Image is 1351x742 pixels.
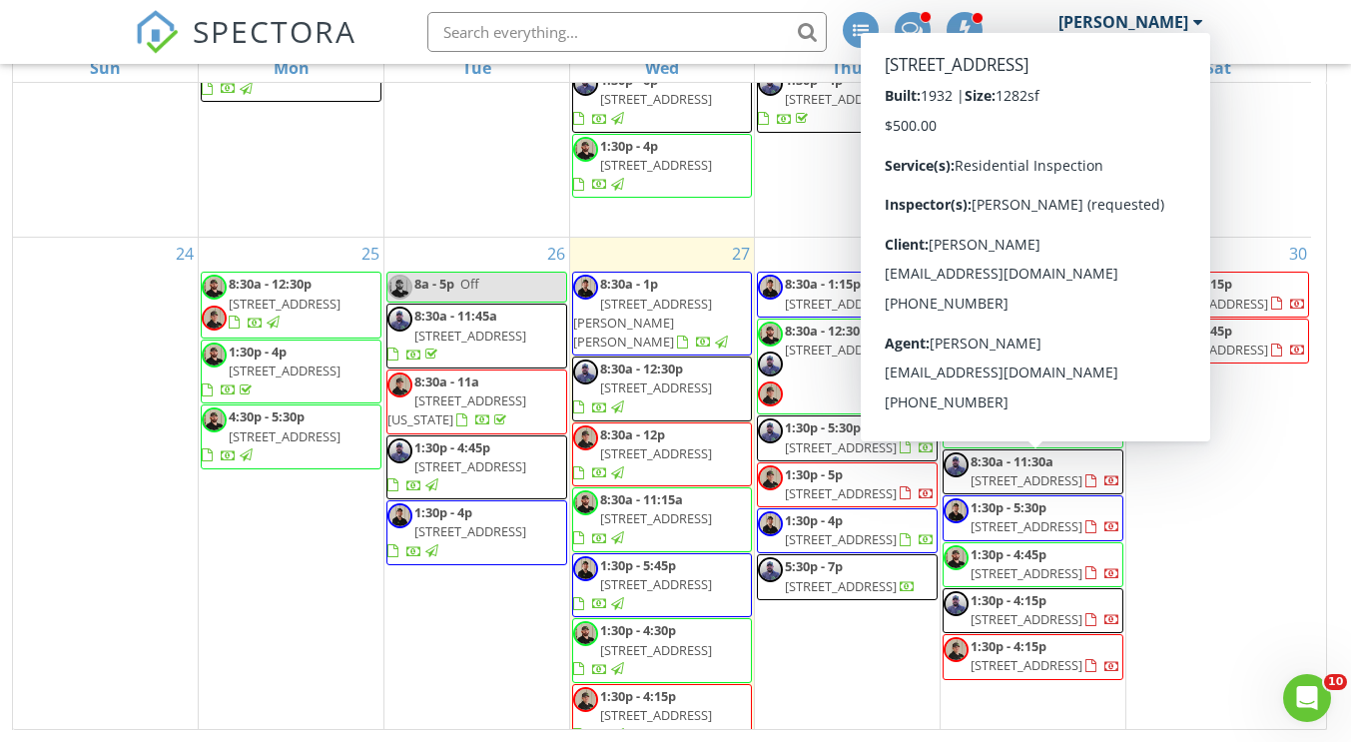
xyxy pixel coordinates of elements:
[414,372,479,390] span: 8:30a - 11a
[1128,319,1309,364] a: 1:30p - 4:45p [STREET_ADDRESS]
[971,610,1082,628] span: [STREET_ADDRESS]
[573,490,598,515] img: 20240326_080008.jpg
[600,444,712,462] span: [STREET_ADDRESS]
[757,415,938,460] a: 1:30p - 5:30p [STREET_ADDRESS]
[357,238,383,270] a: Go to August 25, 2025
[387,438,526,494] a: 1:30p - 4:45p [STREET_ADDRESS]
[1156,275,1232,293] span: 8:30a - 1:15p
[600,425,665,443] span: 8:30a - 12p
[387,503,412,528] img: 20240326_080220.jpg
[971,425,1082,443] span: [STREET_ADDRESS]
[600,137,658,155] span: 1:30p - 4p
[458,54,495,82] a: Tuesday
[1129,275,1154,300] img: 20240326_075939.jpg
[386,500,567,565] a: 1:30p - 4p [STREET_ADDRESS]
[573,621,712,677] a: 1:30p - 4:30p [STREET_ADDRESS]
[1283,674,1331,722] iframe: Intercom live chat
[201,404,381,469] a: 4:30p - 5:30p [STREET_ADDRESS]
[600,556,676,574] span: 1:30p - 5:45p
[386,370,567,434] a: 8:30a - 11a [STREET_ADDRESS][US_STATE]
[229,427,340,445] span: [STREET_ADDRESS]
[572,422,753,487] a: 8:30a - 12p [STREET_ADDRESS]
[943,542,1123,587] a: 1:30p - 4:45p [STREET_ADDRESS]
[414,503,472,521] span: 1:30p - 4p
[944,498,969,523] img: 20240326_080220.jpg
[600,575,712,593] span: [STREET_ADDRESS]
[971,498,1120,535] a: 1:30p - 5:30p [STREET_ADDRESS]
[785,90,897,108] span: [STREET_ADDRESS]
[1018,54,1047,82] a: Friday
[944,452,969,477] img: untitled_design_20240813_194523_0000.png
[229,343,287,361] span: 1:30p - 4p
[201,340,381,404] a: 1:30p - 4p [STREET_ADDRESS]
[1156,322,1232,340] span: 1:30p - 4:45p
[573,490,712,546] a: 8:30a - 11:15a [STREET_ADDRESS]
[1156,275,1306,312] a: 8:30a - 1:15p [STREET_ADDRESS]
[202,407,340,463] a: 4:30p - 5:30p [STREET_ADDRESS]
[573,556,712,612] a: 1:30p - 5:45p [STREET_ADDRESS]
[573,137,598,162] img: 20240326_080008.jpg
[828,54,867,82] a: Thursday
[201,272,381,338] a: 8:30a - 12:30p [STREET_ADDRESS]
[944,637,969,662] img: 20240326_075939.jpg
[573,71,598,96] img: untitled_design_20240813_194523_0000.png
[757,554,938,599] a: 5:30p - 7p [STREET_ADDRESS]
[573,425,712,481] a: 8:30a - 12p [STREET_ADDRESS]
[785,511,935,548] a: 1:30p - 4p [STREET_ADDRESS]
[600,90,712,108] span: [STREET_ADDRESS]
[758,465,783,490] img: 20240326_075939.jpg
[758,511,783,536] img: 20240326_080220.jpg
[414,307,497,325] span: 8:30a - 11:45a
[1324,674,1347,690] span: 10
[572,487,753,552] a: 8:30a - 11:15a [STREET_ADDRESS]
[193,10,356,52] span: SPECTORA
[943,272,1123,337] a: 8:30a - 12:45p [STREET_ADDRESS][PERSON_NAME]
[573,275,598,300] img: 20240326_080220.jpg
[758,352,783,376] img: untitled_design_20240813_194523_0000.png
[757,508,938,553] a: 1:30p - 4p [STREET_ADDRESS]
[600,641,712,659] span: [STREET_ADDRESS]
[785,465,843,483] span: 1:30p - 5p
[229,275,340,331] a: 8:30a - 12:30p [STREET_ADDRESS]
[785,484,897,502] span: [STREET_ADDRESS]
[414,275,454,293] span: 8a - 5p
[387,307,412,332] img: untitled_design_20240813_194523_0000.png
[943,634,1123,679] a: 1:30p - 4:15p [STREET_ADDRESS]
[1156,295,1268,313] span: [STREET_ADDRESS]
[600,378,712,396] span: [STREET_ADDRESS]
[971,545,1046,563] span: 1:30p - 4:45p
[785,418,935,455] a: 1:30p - 5:30p [STREET_ADDRESS]
[971,564,1082,582] span: [STREET_ADDRESS]
[86,54,125,82] a: Sunday
[573,275,731,351] a: 8:30a - 1p [STREET_ADDRESS][PERSON_NAME][PERSON_NAME]
[944,106,969,131] img: 20240326_075939.jpg
[600,706,712,724] span: [STREET_ADDRESS]
[758,381,783,406] img: 20240326_075939.jpg
[229,275,312,293] span: 8:30a - 12:30p
[573,71,712,127] a: 1:30p - 6p [STREET_ADDRESS]
[757,462,938,507] a: 1:30p - 5p [STREET_ADDRESS]
[943,449,1123,494] a: 8:30a - 11:30a [STREET_ADDRESS]
[1156,322,1306,359] a: 1:30p - 4:45p [STREET_ADDRESS]
[573,295,712,351] span: [STREET_ADDRESS][PERSON_NAME][PERSON_NAME]
[573,425,598,450] img: 20240326_075939.jpg
[944,275,1082,331] a: 8:30a - 12:45p [STREET_ADDRESS][PERSON_NAME]
[641,54,683,82] a: Wednesday
[785,530,897,548] span: [STREET_ADDRESS]
[543,238,569,270] a: Go to August 26, 2025
[427,12,827,52] input: Search everything...
[944,295,1082,332] span: [STREET_ADDRESS][PERSON_NAME]
[202,407,227,432] img: 20240326_080008.jpg
[971,656,1082,674] span: [STREET_ADDRESS]
[944,126,1082,163] span: [STREET_ADDRESS][PERSON_NAME]
[1058,12,1188,32] div: [PERSON_NAME]
[971,637,1046,655] span: 1:30p - 4:15p
[971,191,1082,209] span: [STREET_ADDRESS]
[1004,32,1203,52] div: 3-8 Real Estate Inspections, PLLC
[943,495,1123,540] a: 1:30p - 5:30p [STREET_ADDRESS]
[386,304,567,369] a: 8:30a - 11:45a [STREET_ADDRESS]
[971,341,1053,359] span: 8:30a - 12:15p
[386,435,567,500] a: 1:30p - 4:45p [STREET_ADDRESS]
[943,103,1123,168] a: 1:30p - 4:45p [STREET_ADDRESS][PERSON_NAME]
[414,438,490,456] span: 1:30p - 4:45p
